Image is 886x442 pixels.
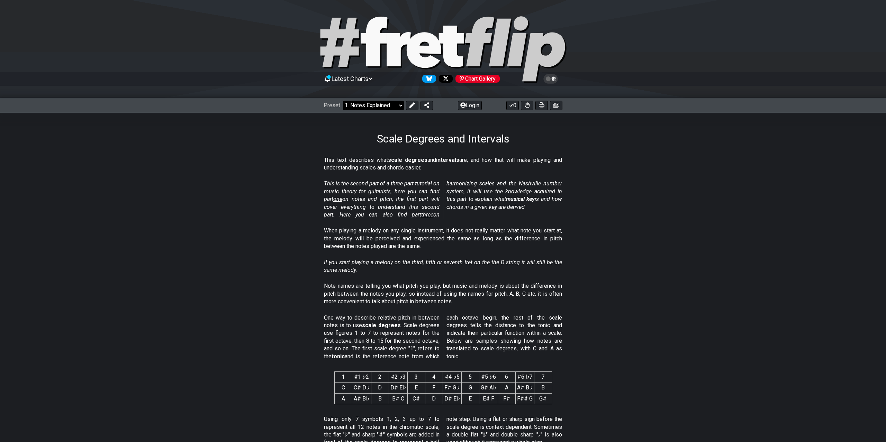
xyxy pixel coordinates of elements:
[332,75,369,82] span: Latest Charts
[388,157,427,163] strong: scale degrees
[479,393,498,404] td: E♯ F
[324,227,562,250] p: When playing a melody on any single instrument, it does not really matter what note you start at,...
[352,383,371,393] td: C♯ D♭
[407,383,425,393] td: E
[407,393,425,404] td: C♯
[324,314,562,360] p: One way to describe relative pitch in between notes is to use . Scale degrees use figures 1 to 7 ...
[461,393,479,404] td: E
[436,75,453,83] a: Follow #fretflip at X
[334,372,352,383] th: 1
[334,383,352,393] td: C
[479,372,498,383] th: ♯5 ♭6
[419,75,436,83] a: Follow #fretflip at Bluesky
[324,102,340,109] span: Preset
[534,372,552,383] th: 7
[515,372,534,383] th: ♯6 ♭7
[506,101,519,110] button: 0
[324,156,562,172] p: This text describes what and are, and how that will make playing and understanding scales and cho...
[421,101,433,110] button: Share Preset
[534,383,552,393] td: B
[443,393,461,404] td: D♯ E♭
[506,196,535,202] strong: musical key
[371,393,389,404] td: B
[324,259,562,273] em: If you start playing a melody on the third, fifth or seventh fret on the the D string it will sti...
[498,372,515,383] th: 6
[521,101,533,110] button: Toggle Dexterity for all fretkits
[389,393,407,404] td: B♯ C
[443,383,461,393] td: F♯ G♭
[461,383,479,393] td: G
[425,372,443,383] th: 4
[352,393,371,404] td: A♯ B♭
[458,101,482,110] button: Login
[425,383,443,393] td: F
[455,75,500,83] div: Chart Gallery
[535,101,548,110] button: Print
[421,211,433,218] span: three
[324,282,562,305] p: Note names are telling you what pitch you play, but music and melody is about the difference in p...
[498,383,515,393] td: A
[453,75,500,83] a: #fretflip at Pinterest
[332,353,345,360] strong: tonic
[443,372,461,383] th: ♯4 ♭5
[436,157,459,163] strong: intervals
[534,393,552,404] td: G♯
[377,132,509,145] h1: Scale Degrees and Intervals
[498,393,515,404] td: F♯
[479,383,498,393] td: G♯ A♭
[334,393,352,404] td: A
[343,101,404,110] select: Preset
[324,180,562,218] em: This is the second part of a three part tutorial on music theory for guitarists, here you can fin...
[389,372,407,383] th: ♯2 ♭3
[461,372,479,383] th: 5
[362,322,401,329] strong: scale degrees
[352,372,371,383] th: ♯1 ♭2
[425,393,443,404] td: D
[389,383,407,393] td: D♯ E♭
[371,372,389,383] th: 2
[515,383,534,393] td: A♯ B♭
[406,101,418,110] button: Edit Preset
[550,101,562,110] button: Create image
[333,196,342,202] span: one
[547,76,555,82] span: Toggle light / dark theme
[407,372,425,383] th: 3
[515,393,534,404] td: F♯♯ G
[371,383,389,393] td: D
